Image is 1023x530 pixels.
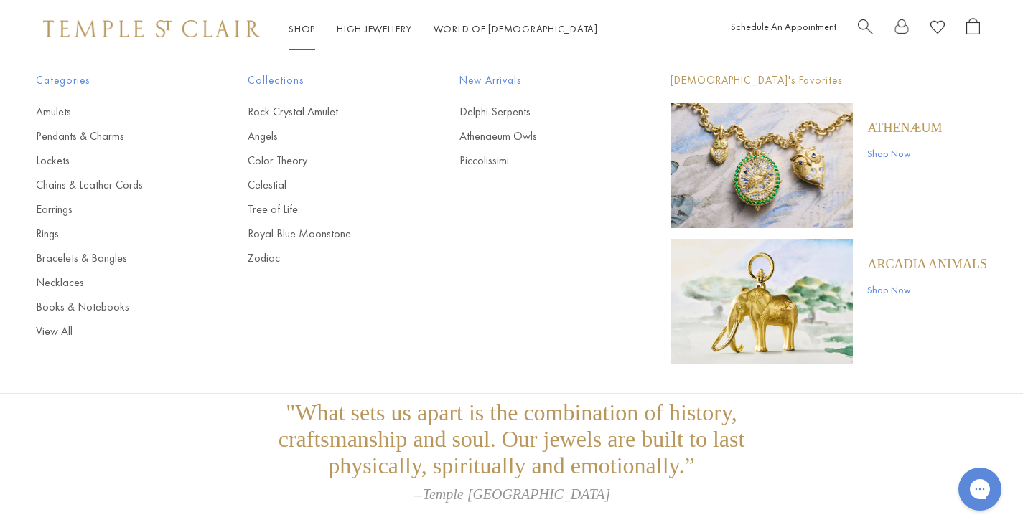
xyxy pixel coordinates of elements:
[248,153,402,169] a: Color Theory
[36,299,190,315] a: Books & Notebooks
[248,226,402,242] a: Royal Blue Moonstone
[36,323,190,339] a: View All
[36,226,190,242] a: Rings
[858,18,873,40] a: Search
[248,202,402,217] a: Tree of Life
[459,153,614,169] a: Piccolissimi
[36,202,190,217] a: Earrings
[966,18,980,40] a: Open Shopping Bag
[867,146,942,161] a: Shop Now
[36,250,190,266] a: Bracelets & Bangles
[930,18,945,40] a: View Wishlist
[423,486,611,502] em: Temple [GEOGRAPHIC_DATA]
[36,104,190,120] a: Amulets
[671,72,987,90] p: [DEMOGRAPHIC_DATA]'s Favorites
[261,399,763,479] p: "What sets us apart is the combination of history, craftsmanship and soul. Our jewels are built t...
[337,22,412,35] a: High JewelleryHigh Jewellery
[43,20,260,37] img: Temple St. Clair
[459,104,614,120] a: Delphi Serpents
[261,486,763,503] p: —
[36,128,190,144] a: Pendants & Charms
[434,22,598,35] a: World of [DEMOGRAPHIC_DATA]World of [DEMOGRAPHIC_DATA]
[459,128,614,144] a: Athenaeum Owls
[36,72,190,90] span: Categories
[867,120,942,136] a: Athenæum
[289,22,315,35] a: ShopShop
[867,282,987,298] a: Shop Now
[248,72,402,90] span: Collections
[731,20,836,33] a: Schedule An Appointment
[867,256,987,272] a: ARCADIA ANIMALS
[36,153,190,169] a: Lockets
[248,128,402,144] a: Angels
[951,463,1009,516] iframe: Gorgias live chat messenger
[248,104,402,120] a: Rock Crystal Amulet
[36,177,190,193] a: Chains & Leather Cords
[459,72,614,90] span: New Arrivals
[36,275,190,290] a: Necklaces
[248,177,402,193] a: Celestial
[248,250,402,266] a: Zodiac
[289,20,598,38] nav: Main navigation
